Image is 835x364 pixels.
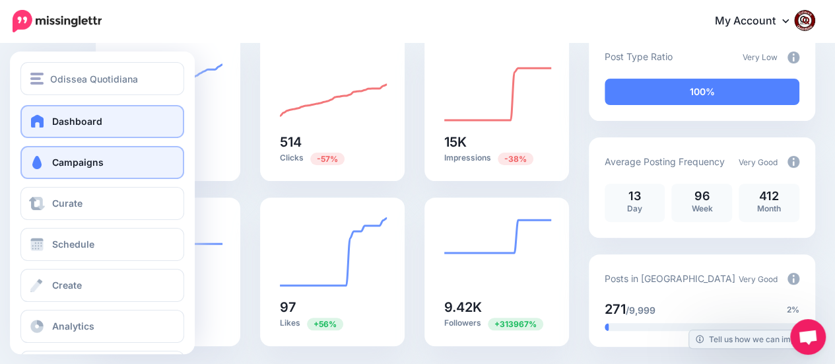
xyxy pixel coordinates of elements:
[605,271,735,286] p: Posts in [GEOGRAPHIC_DATA]
[689,330,819,348] a: Tell us how we can improve
[605,49,673,64] p: Post Type Ratio
[20,187,184,220] a: Curate
[488,318,543,330] span: Previous period: 3
[280,152,385,164] p: Clicks
[310,153,345,165] span: Previous period: 1.19K
[52,279,82,291] span: Create
[691,203,712,213] span: Week
[605,323,609,331] div: 2% of your posts in the last 30 days have been from Drip Campaigns
[745,190,793,202] p: 412
[757,203,781,213] span: Month
[444,317,549,330] p: Followers
[307,318,343,330] span: Previous period: 62
[20,269,184,302] a: Create
[280,317,385,330] p: Likes
[52,320,94,332] span: Analytics
[13,10,102,32] img: Missinglettr
[30,73,44,85] img: menu.png
[787,303,799,316] span: 2%
[787,273,799,285] img: info-circle-grey.png
[605,154,725,169] p: Average Posting Frequency
[444,135,549,149] h5: 15K
[52,198,83,209] span: Curate
[611,190,659,202] p: 13
[787,156,799,168] img: info-circle-grey.png
[626,305,655,316] span: /9,999
[444,152,549,164] p: Impressions
[739,157,778,167] span: Very Good
[702,5,815,38] a: My Account
[50,71,138,87] span: Odissea Quotidiana
[739,274,778,284] span: Very Good
[20,146,184,179] a: Campaigns
[280,301,385,314] h5: 97
[20,105,184,138] a: Dashboard
[605,301,626,317] span: 271
[52,157,104,168] span: Campaigns
[52,238,94,250] span: Schedule
[444,301,549,314] h5: 9.42K
[20,310,184,343] a: Analytics
[790,319,826,355] a: Aprire la chat
[787,52,799,63] img: info-circle-grey.png
[627,203,642,213] span: Day
[498,153,533,165] span: Previous period: 24.4K
[605,79,799,105] div: 100% of your posts in the last 30 days have been from Drip Campaigns
[280,135,385,149] h5: 514
[20,228,184,261] a: Schedule
[678,190,725,202] p: 96
[743,52,778,62] span: Very Low
[20,62,184,95] button: Odissea Quotidiana
[52,116,102,127] span: Dashboard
